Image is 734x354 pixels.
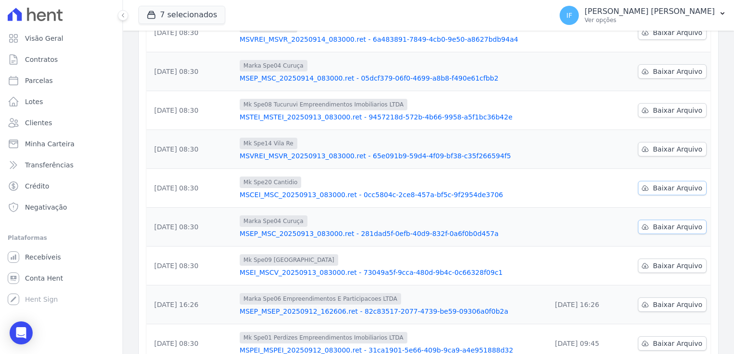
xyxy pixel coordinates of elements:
[240,307,543,316] a: MSEP_MSEP_20250912_162606.ret - 82c83517-2077-4739-be59-09306a0f0b2a
[653,261,702,271] span: Baixar Arquivo
[585,16,715,24] p: Ver opções
[138,6,225,24] button: 7 selecionados
[4,50,119,69] a: Contratos
[25,202,67,212] span: Negativação
[638,297,707,312] a: Baixar Arquivo
[240,293,401,305] span: Marka Spe06 Empreendimentos E Participacoes LTDA
[147,285,236,324] td: [DATE] 16:26
[4,248,119,267] a: Recebíveis
[4,134,119,153] a: Minha Carteira
[4,92,119,111] a: Lotes
[638,25,707,40] a: Baixar Arquivo
[585,7,715,16] p: [PERSON_NAME] [PERSON_NAME]
[653,222,702,232] span: Baixar Arquivo
[240,60,307,71] span: Marka Spe04 Curuça
[240,190,543,200] a: MSCEI_MSC_20250913_083000.ret - 0cc5804c-2ce8-457a-bf5c-9f2954de3706
[4,29,119,48] a: Visão Geral
[25,97,43,106] span: Lotes
[4,71,119,90] a: Parcelas
[638,259,707,273] a: Baixar Arquivo
[552,2,734,29] button: IF [PERSON_NAME] [PERSON_NAME] Ver opções
[240,112,543,122] a: MSTEI_MSTEI_20250913_083000.ret - 9457218d-572b-4b66-9958-a5f1bc36b42e
[240,99,407,110] span: Mk Spe08 Tucuruvi Empreendimentos Imobiliarios LTDA
[638,181,707,195] a: Baixar Arquivo
[25,139,74,149] span: Minha Carteira
[240,35,543,44] a: MSVREI_MSVR_20250914_083000.ret - 6a483891-7849-4cb0-9e50-a8627bdb94a4
[25,118,52,128] span: Clientes
[638,220,707,234] a: Baixar Arquivo
[147,13,236,52] td: [DATE] 08:30
[25,273,63,283] span: Conta Hent
[4,155,119,175] a: Transferências
[10,321,33,344] div: Open Intercom Messenger
[8,232,115,244] div: Plataformas
[240,254,338,266] span: Mk Spe09 [GEOGRAPHIC_DATA]
[25,55,58,64] span: Contratos
[240,177,302,188] span: Mk Spe20 Cantidio
[653,300,702,309] span: Baixar Arquivo
[147,247,236,285] td: [DATE] 08:30
[653,144,702,154] span: Baixar Arquivo
[25,34,63,43] span: Visão Geral
[240,138,297,149] span: Mk Spe14 Vila Re
[566,12,572,19] span: IF
[25,76,53,85] span: Parcelas
[653,106,702,115] span: Baixar Arquivo
[638,142,707,156] a: Baixar Arquivo
[638,103,707,118] a: Baixar Arquivo
[240,229,543,238] a: MSEP_MSC_20250913_083000.ret - 281dad5f-0efb-40d9-832f-0a6f0b0d457a
[4,177,119,196] a: Crédito
[147,130,236,169] td: [DATE] 08:30
[638,64,707,79] a: Baixar Arquivo
[653,28,702,37] span: Baixar Arquivo
[240,268,543,277] a: MSEI_MSCV_20250913_083000.ret - 73049a5f-9cca-480d-9b4c-0c66328f09c1
[240,332,407,343] span: Mk Spe01 Perdizes Empreendimentos Imobiliarios LTDA
[25,252,61,262] span: Recebíveis
[653,183,702,193] span: Baixar Arquivo
[4,269,119,288] a: Conta Hent
[547,285,627,324] td: [DATE] 16:26
[240,73,543,83] a: MSEP_MSC_20250914_083000.ret - 05dcf379-06f0-4699-a8b8-f490e61cfbb2
[147,169,236,208] td: [DATE] 08:30
[147,208,236,247] td: [DATE] 08:30
[147,91,236,130] td: [DATE] 08:30
[240,215,307,227] span: Marka Spe04 Curuça
[147,52,236,91] td: [DATE] 08:30
[240,151,543,161] a: MSVREI_MSVR_20250913_083000.ret - 65e091b9-59d4-4f09-bf38-c35f266594f5
[653,339,702,348] span: Baixar Arquivo
[4,198,119,217] a: Negativação
[638,336,707,351] a: Baixar Arquivo
[4,113,119,132] a: Clientes
[25,160,73,170] span: Transferências
[25,181,49,191] span: Crédito
[653,67,702,76] span: Baixar Arquivo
